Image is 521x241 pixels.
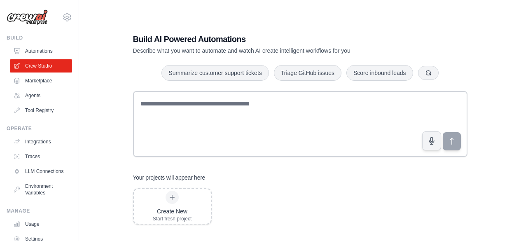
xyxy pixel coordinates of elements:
a: Crew Studio [10,59,72,73]
div: Manage [7,208,72,214]
div: Create New [153,207,192,215]
a: Environment Variables [10,180,72,199]
h1: Build AI Powered Automations [133,33,410,45]
a: Integrations [10,135,72,148]
a: Agents [10,89,72,102]
button: Get new suggestions [418,66,439,80]
a: Automations [10,44,72,58]
a: LLM Connections [10,165,72,178]
button: Score inbound leads [346,65,413,81]
div: Operate [7,125,72,132]
a: Marketplace [10,74,72,87]
h3: Your projects will appear here [133,173,206,182]
button: Summarize customer support tickets [161,65,269,81]
div: Build [7,35,72,41]
a: Tool Registry [10,104,72,117]
div: Start fresh project [153,215,192,222]
a: Traces [10,150,72,163]
a: Usage [10,218,72,231]
button: Click to speak your automation idea [422,131,441,150]
p: Describe what you want to automate and watch AI create intelligent workflows for you [133,47,410,55]
img: Logo [7,9,48,25]
button: Triage GitHub issues [274,65,341,81]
